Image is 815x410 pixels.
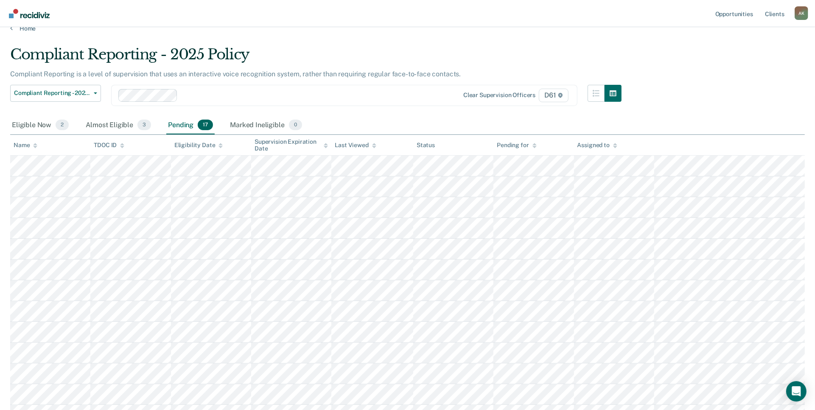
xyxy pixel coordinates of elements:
div: Eligibility Date [174,142,223,149]
div: Marked Ineligible0 [228,116,304,135]
div: Supervision Expiration Date [255,138,328,153]
span: 2 [56,120,69,131]
div: TDOC ID [94,142,124,149]
button: Compliant Reporting - 2025 Policy [10,85,101,102]
div: Pending for [497,142,536,149]
div: Pending17 [166,116,215,135]
button: Profile dropdown button [795,6,808,20]
div: Open Intercom Messenger [786,381,807,402]
div: Eligible Now2 [10,116,70,135]
p: Compliant Reporting is a level of supervision that uses an interactive voice recognition system, ... [10,70,461,78]
span: D61 [539,89,568,102]
span: 17 [198,120,213,131]
span: 3 [137,120,151,131]
div: Compliant Reporting - 2025 Policy [10,46,622,70]
span: 0 [289,120,302,131]
div: Last Viewed [335,142,376,149]
div: Almost Eligible3 [84,116,153,135]
a: Home [10,25,805,32]
span: Compliant Reporting - 2025 Policy [14,89,90,97]
div: Assigned to [577,142,617,149]
img: Recidiviz [9,9,50,18]
div: Name [14,142,37,149]
div: Status [417,142,435,149]
div: A K [795,6,808,20]
div: Clear supervision officers [463,92,535,99]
